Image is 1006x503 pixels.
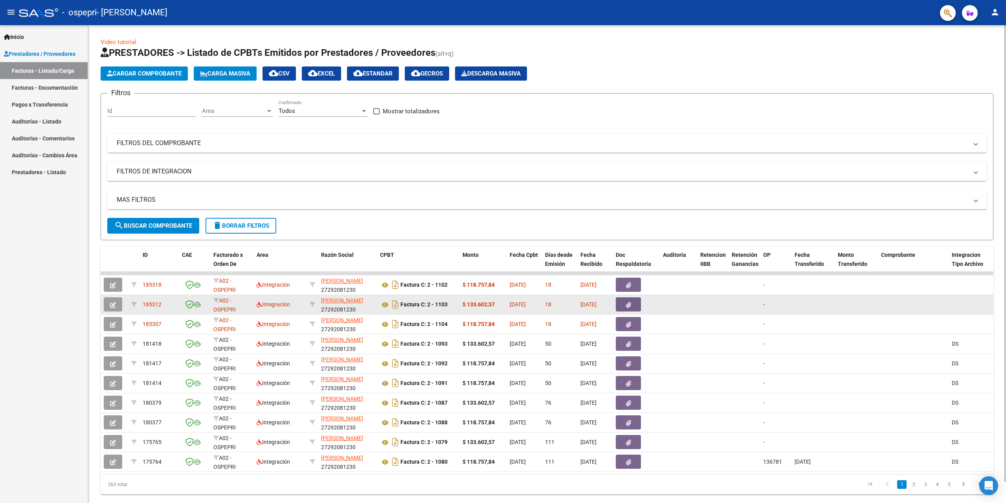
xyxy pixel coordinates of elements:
h3: Filtros [107,87,134,98]
span: Días desde Emisión [545,252,573,267]
span: 18 [545,282,551,288]
span: [DATE] [580,360,597,367]
span: 76 [545,419,551,426]
span: A02 - OSPEPRI [213,415,236,431]
span: Prestadores / Proveedores [4,50,75,58]
strong: Factura C: 2 - 1091 [400,380,448,387]
a: Video tutorial [101,39,136,46]
span: A02 - OSPEPRI [213,337,236,352]
span: [PERSON_NAME] [321,376,363,382]
datatable-header-cell: Retencion IIBB [697,247,729,281]
button: CSV [263,66,296,81]
span: - ospepri [62,4,97,21]
datatable-header-cell: Area [253,247,307,281]
strong: $ 118.757,84 [463,459,495,465]
button: Buscar Comprobante [107,218,199,234]
strong: $ 118.757,84 [463,380,495,386]
span: DS [952,360,958,367]
span: 175764 [143,459,162,465]
span: [PERSON_NAME] [321,317,363,323]
span: A02 - OSPEPRI [213,297,236,313]
span: Integración [257,419,290,426]
span: [DATE] [510,321,526,327]
datatable-header-cell: CPBT [377,247,459,281]
mat-icon: delete [213,221,222,230]
strong: Factura C: 2 - 1087 [400,400,448,406]
span: (alt+q) [435,50,454,57]
span: [PERSON_NAME] [321,356,363,363]
a: go to next page [956,480,971,489]
span: Area [257,252,268,258]
mat-icon: cloud_download [308,68,318,78]
span: [DATE] [580,439,597,445]
datatable-header-cell: Días desde Emisión [542,247,577,281]
span: 180377 [143,419,162,426]
span: [PERSON_NAME] [321,278,363,284]
app-download-masive: Descarga masiva de comprobantes (adjuntos) [455,66,527,81]
span: Integracion Tipo Archivo [952,252,983,267]
span: A02 - OSPEPRI [213,356,236,372]
li: page 4 [931,478,943,491]
span: Razón Social [321,252,354,258]
span: Fecha Recibido [580,252,602,267]
a: 2 [909,480,918,489]
datatable-header-cell: Fecha Transferido [791,247,835,281]
span: [DATE] [510,301,526,308]
span: [DATE] [580,419,597,426]
span: Integración [257,400,290,406]
strong: $ 133.602,57 [463,301,495,308]
span: Retencion IIBB [700,252,726,267]
datatable-header-cell: Doc Respaldatoria [613,247,660,281]
span: 185307 [143,321,162,327]
span: Integración [257,321,290,327]
span: [PERSON_NAME] [321,415,363,422]
span: Integración [257,459,290,465]
button: Cargar Comprobante [101,66,188,81]
mat-expansion-panel-header: MAS FILTROS [107,190,987,209]
span: Auditoria [663,252,686,258]
div: 27292081230 [321,335,374,352]
span: CAE [182,252,192,258]
span: Buscar Comprobante [114,222,192,229]
strong: $ 118.757,84 [463,321,495,327]
span: 175765 [143,439,162,445]
div: 27292081230 [321,414,374,431]
span: [DATE] [510,380,526,386]
span: - [763,380,765,386]
div: 27292081230 [321,375,374,391]
span: Estandar [353,70,393,77]
span: [DATE] [510,459,526,465]
span: 18 [545,301,551,308]
span: Monto [463,252,479,258]
datatable-header-cell: Razón Social [318,247,377,281]
span: DS [952,419,958,426]
span: - [763,321,765,327]
span: Gecros [411,70,443,77]
span: DS [952,439,958,445]
i: Descargar documento [390,337,400,350]
span: 180379 [143,400,162,406]
strong: Factura C: 2 - 1093 [400,341,448,347]
i: Descargar documento [390,357,400,370]
datatable-header-cell: Auditoria [660,247,697,281]
span: - [763,419,765,426]
span: [DATE] [580,301,597,308]
span: [DATE] [510,360,526,367]
span: DS [952,341,958,347]
strong: $ 118.757,84 [463,282,495,288]
span: [DATE] [510,341,526,347]
span: 181418 [143,341,162,347]
button: EXCEL [302,66,341,81]
span: - [763,400,765,406]
i: Descargar documento [390,396,400,409]
span: A02 - OSPEPRI [213,435,236,450]
mat-expansion-panel-header: FILTROS DEL COMPROBANTE [107,134,987,153]
span: - [763,341,765,347]
i: Descargar documento [390,455,400,468]
div: 263 total [101,475,278,494]
span: - [763,301,765,308]
li: page 5 [943,478,955,491]
span: Integración [257,282,290,288]
strong: $ 118.757,84 [463,419,495,426]
i: Descargar documento [390,436,400,448]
